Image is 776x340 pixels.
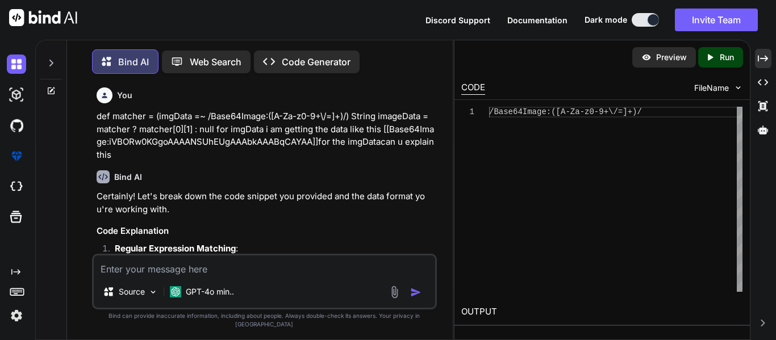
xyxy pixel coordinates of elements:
[7,146,26,166] img: premium
[170,286,181,297] img: GPT-4o mini
[720,52,734,63] p: Run
[733,83,743,93] img: chevron down
[694,82,729,94] span: FileName
[425,14,490,26] button: Discord Support
[585,14,627,26] span: Dark mode
[114,171,142,183] h6: Bind AI
[190,55,241,69] p: Web Search
[92,312,437,329] p: Bind can provide inaccurate information, including about people. Always double-check its answers....
[641,52,652,62] img: preview
[115,242,435,255] p: :
[507,14,568,26] button: Documentation
[97,110,435,161] p: def matcher = (imgData =~ /Base64Image:([A-Za-z0-9+\/=]+)/) String imageData = matcher ? matcher[...
[7,306,26,325] img: settings
[507,15,568,25] span: Documentation
[461,81,485,95] div: CODE
[7,54,26,74] img: darkChat
[489,107,642,116] span: /Base64Image:([A-Za-z0-9+\/=]+)/
[388,286,401,299] img: attachment
[410,287,422,298] img: icon
[115,243,236,254] strong: Regular Expression Matching
[461,107,474,117] div: 1
[282,55,351,69] p: Code Generator
[7,177,26,196] img: cloudideIcon
[675,9,758,31] button: Invite Team
[186,286,234,297] p: GPT-4o min..
[425,15,490,25] span: Discord Support
[117,90,132,101] h6: You
[97,190,435,216] p: Certainly! Let's break down the code snippet you provided and the data format you're working with.
[454,299,750,325] h2: OUTPUT
[9,9,77,26] img: Bind AI
[656,52,687,63] p: Preview
[118,55,149,69] p: Bind AI
[7,116,26,135] img: githubDark
[7,85,26,104] img: darkAi-studio
[119,286,145,297] p: Source
[97,225,435,238] h3: Code Explanation
[148,287,158,297] img: Pick Models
